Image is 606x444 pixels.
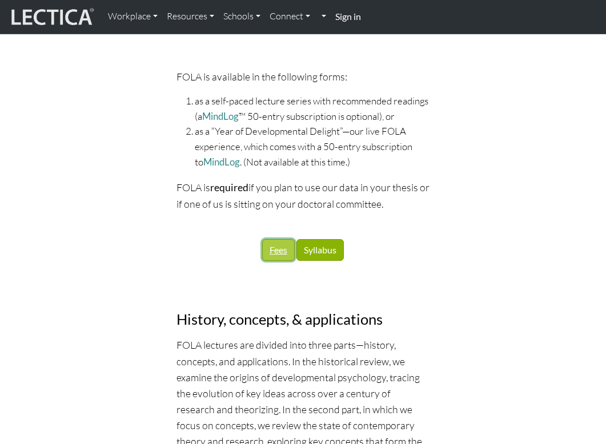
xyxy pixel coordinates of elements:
[331,5,366,29] a: Sign in
[9,6,94,28] img: lecticalive
[195,124,430,170] li: as a “Year of Developmental Delight”—our live FOLA experience, which comes with a 50-entry subscr...
[210,181,248,193] strong: required
[265,5,315,29] a: Connect
[176,310,430,328] h3: History, concepts, & applications
[176,68,430,84] p: FOLA is available in the following forms:
[195,94,430,124] li: as a self-paced lecture series with recommended readings (a ™ 50-entry subscription is optional), or
[335,11,361,22] strong: Sign in
[262,239,295,261] a: Fees
[296,239,344,261] a: Syllabus
[203,156,240,168] a: MindLog
[202,110,239,122] a: MindLog
[103,5,162,29] a: Workplace
[219,5,265,29] a: Schools
[176,179,430,212] p: FOLA is if you plan to use our data in your thesis or if one of us is sitting on your doctoral co...
[162,5,219,29] a: Resources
